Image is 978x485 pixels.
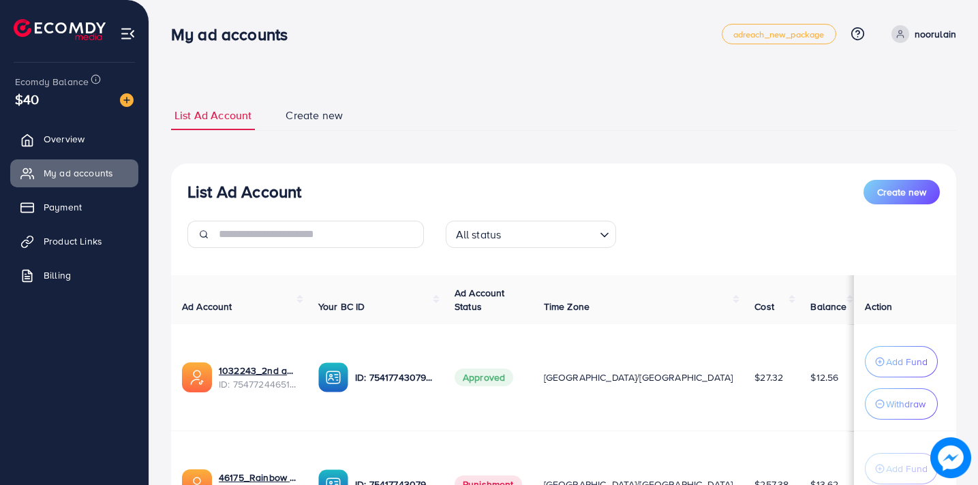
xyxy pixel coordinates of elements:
div: <span class='underline'>1032243_2nd ad account Noor ul Ain_1757341624637</span></br>7547724465141... [219,364,296,392]
a: Billing [10,262,138,289]
h3: My ad accounts [171,25,299,44]
span: Cost [754,300,774,313]
a: noorulain [886,25,956,43]
p: ID: 7541774307903438866 [355,369,433,386]
span: [GEOGRAPHIC_DATA]/[GEOGRAPHIC_DATA] [544,371,733,384]
span: Product Links [44,234,102,248]
img: logo [14,19,106,40]
span: Create new [877,185,926,199]
button: Create new [864,180,940,204]
a: 46175_Rainbow Mart_1703092077019 [219,471,296,484]
a: adreach_new_package [722,24,836,44]
span: List Ad Account [174,108,251,123]
a: Payment [10,193,138,221]
input: Search for option [505,222,594,245]
span: $12.56 [810,371,838,384]
span: All status [453,225,504,245]
button: Add Fund [865,453,938,484]
img: ic-ads-acc.e4c84228.svg [182,362,212,392]
span: Time Zone [544,300,590,313]
span: Balance [810,300,846,313]
img: image [120,93,134,107]
p: noorulain [915,26,956,42]
button: Add Fund [865,346,938,377]
span: Payment [44,200,82,214]
span: Billing [44,268,71,282]
img: image [930,437,971,478]
button: Withdraw [865,388,938,420]
span: Ad Account [182,300,232,313]
span: ID: 7547724465141022728 [219,377,296,391]
span: Ecomdy Balance [15,75,89,89]
span: adreach_new_package [733,30,825,39]
span: Your BC ID [318,300,365,313]
a: My ad accounts [10,159,138,187]
span: Create new [286,108,343,123]
span: Overview [44,132,85,146]
span: Action [865,300,892,313]
span: Approved [455,369,513,386]
span: $40 [15,89,39,109]
span: Ad Account Status [455,286,505,313]
a: Overview [10,125,138,153]
p: Add Fund [886,460,928,477]
img: ic-ba-acc.ded83a64.svg [318,362,348,392]
span: My ad accounts [44,166,113,180]
a: 1032243_2nd ad account Noor ul Ain_1757341624637 [219,364,296,377]
span: $27.32 [754,371,783,384]
div: Search for option [446,221,616,248]
p: Add Fund [886,354,928,370]
img: menu [120,26,136,42]
p: Withdraw [886,396,926,412]
h3: List Ad Account [187,182,301,202]
a: Product Links [10,228,138,255]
